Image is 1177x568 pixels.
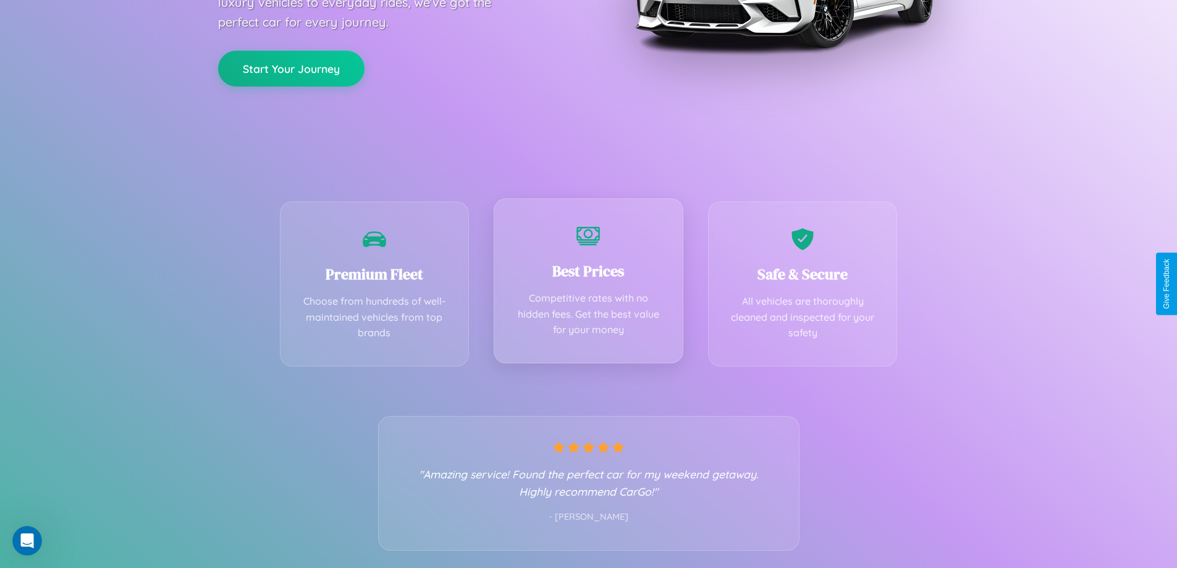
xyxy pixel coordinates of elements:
p: - [PERSON_NAME] [403,509,774,525]
p: Choose from hundreds of well-maintained vehicles from top brands [299,294,450,341]
p: All vehicles are thoroughly cleaned and inspected for your safety [727,294,879,341]
h3: Premium Fleet [299,264,450,284]
iframe: Intercom live chat [12,526,42,556]
h3: Safe & Secure [727,264,879,284]
button: Start Your Journey [218,51,365,87]
p: "Amazing service! Found the perfect car for my weekend getaway. Highly recommend CarGo!" [403,465,774,500]
div: Give Feedback [1162,259,1171,309]
h3: Best Prices [513,261,664,281]
p: Competitive rates with no hidden fees. Get the best value for your money [513,290,664,338]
